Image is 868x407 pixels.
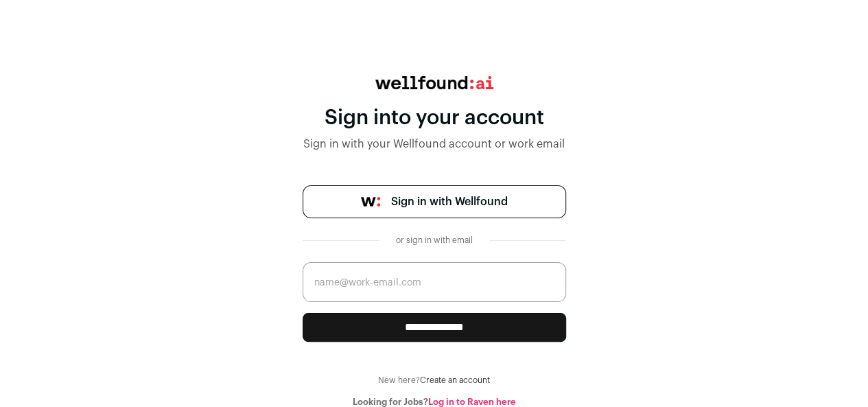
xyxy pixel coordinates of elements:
[303,136,566,152] div: Sign in with your Wellfound account or work email
[303,375,566,386] div: New here?
[428,397,516,406] a: Log in to Raven here
[420,376,490,384] a: Create an account
[390,235,478,246] div: or sign in with email
[391,194,508,210] span: Sign in with Wellfound
[303,106,566,130] div: Sign into your account
[303,262,566,302] input: name@work-email.com
[361,197,380,207] img: wellfound-symbol-flush-black-fb3c872781a75f747ccb3a119075da62bfe97bd399995f84a933054e44a575c4.png
[303,185,566,218] a: Sign in with Wellfound
[375,76,493,89] img: wellfound:ai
